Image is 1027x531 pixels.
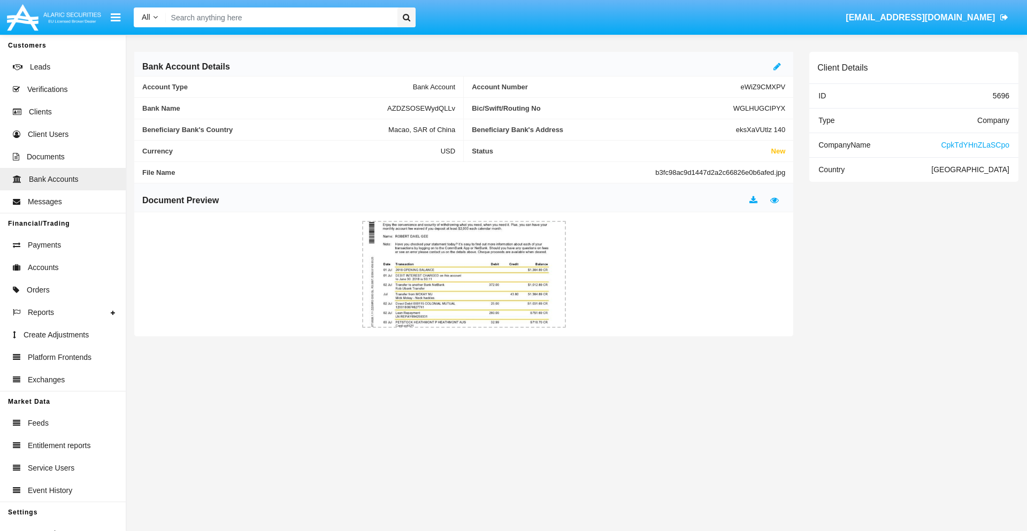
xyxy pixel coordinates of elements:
[28,440,91,451] span: Entitlement reports
[441,147,455,155] span: USD
[28,374,65,386] span: Exchanges
[142,104,387,112] span: Bank Name
[29,174,79,185] span: Bank Accounts
[413,83,456,91] span: Bank Account
[24,329,89,341] span: Create Adjustments
[733,104,786,112] span: WGLHUGCIPYX
[977,116,1009,125] span: Company
[142,195,219,206] h6: Document Preview
[941,141,1009,149] span: CpkTdYHnZLaSCpo
[818,141,870,149] span: Company Name
[388,126,455,134] span: Macao, SAR of China
[28,240,61,251] span: Payments
[931,165,1009,174] span: [GEOGRAPHIC_DATA]
[142,147,441,155] span: Currency
[27,284,50,296] span: Orders
[30,61,50,73] span: Leads
[28,485,72,496] span: Event History
[818,116,834,125] span: Type
[740,83,785,91] span: eWiZ9CMXPV
[993,91,1009,100] span: 5696
[472,126,736,134] span: Beneficiary Bank's Address
[28,262,59,273] span: Accounts
[387,104,455,112] span: AZDZSOSEWydQLLv
[134,12,166,23] a: All
[27,151,65,163] span: Documents
[142,61,230,73] h6: Bank Account Details
[736,126,786,134] span: eksXaVUtlz 140
[818,91,826,100] span: ID
[142,126,388,134] span: Beneficiary Bank's Country
[5,2,103,33] img: Logo image
[846,13,995,22] span: [EMAIL_ADDRESS][DOMAIN_NAME]
[142,83,413,91] span: Account Type
[472,104,733,112] span: Bic/Swift/Routing No
[142,168,655,176] span: File Name
[771,147,786,155] span: New
[28,352,91,363] span: Platform Frontends
[472,83,740,91] span: Account Number
[29,106,52,118] span: Clients
[28,307,54,318] span: Reports
[166,7,394,27] input: Search
[27,84,67,95] span: Verifications
[28,196,62,207] span: Messages
[28,463,74,474] span: Service Users
[472,147,771,155] span: Status
[655,168,785,176] span: b3fc98ac9d1447d2a2c66826e0b6afed.jpg
[28,418,49,429] span: Feeds
[817,63,868,73] h6: Client Details
[841,3,1014,33] a: [EMAIL_ADDRESS][DOMAIN_NAME]
[818,165,845,174] span: Country
[28,129,68,140] span: Client Users
[142,13,150,21] span: All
